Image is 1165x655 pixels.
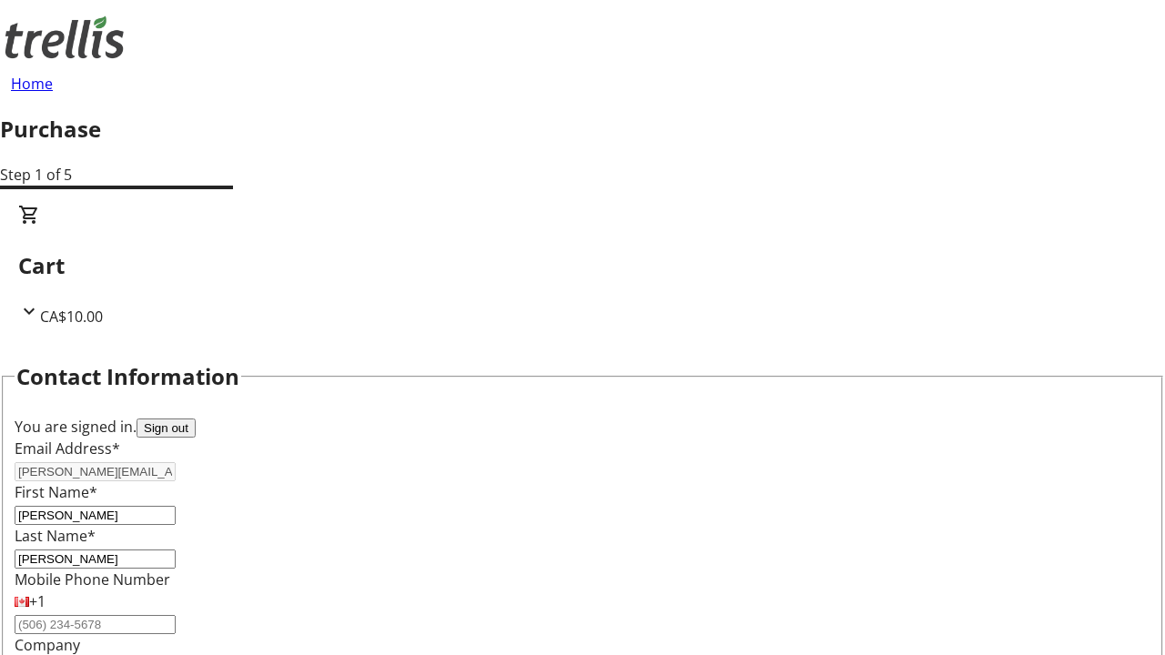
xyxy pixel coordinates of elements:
label: Company [15,635,80,655]
label: Last Name* [15,526,96,546]
div: CartCA$10.00 [18,204,1147,327]
input: (506) 234-5678 [15,615,176,634]
label: First Name* [15,482,97,502]
h2: Contact Information [16,360,239,393]
button: Sign out [137,418,196,438]
label: Mobile Phone Number [15,569,170,589]
span: CA$10.00 [40,307,103,327]
div: You are signed in. [15,416,1150,438]
h2: Cart [18,249,1147,282]
label: Email Address* [15,438,120,458]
